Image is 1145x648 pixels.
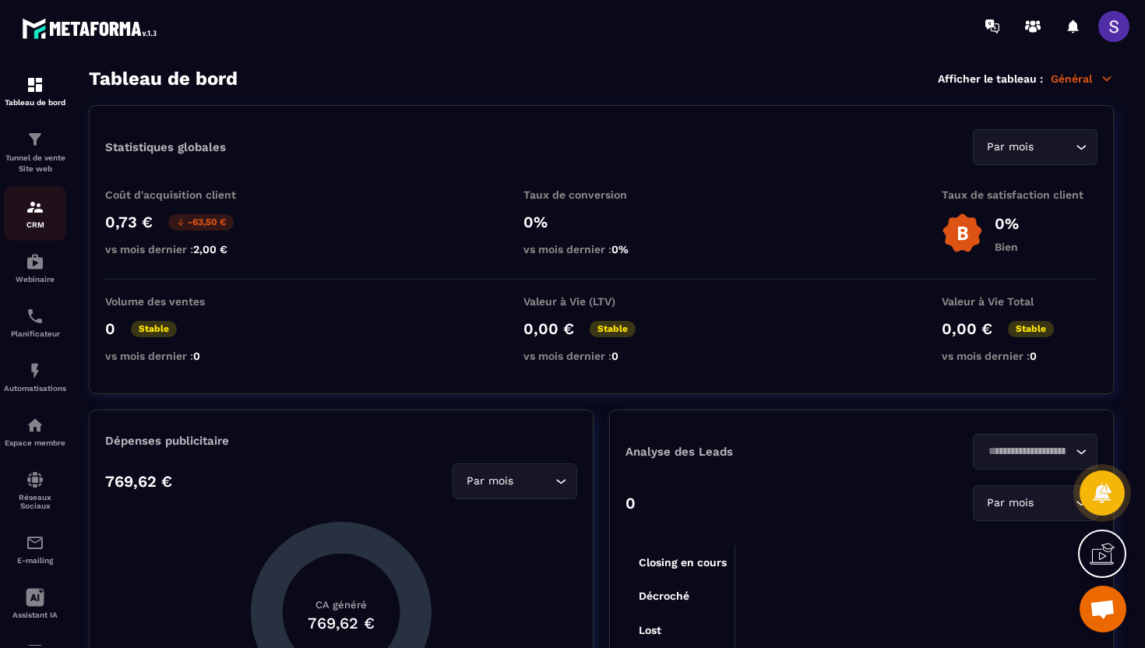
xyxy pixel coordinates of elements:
[193,243,227,255] span: 2,00 €
[1030,350,1037,362] span: 0
[26,130,44,149] img: formation
[4,295,66,350] a: schedulerschedulerPlanificateur
[4,522,66,576] a: emailemailE-mailing
[26,76,44,94] img: formation
[523,243,679,255] p: vs mois dernier :
[523,188,679,201] p: Taux de conversion
[4,611,66,619] p: Assistant IA
[4,186,66,241] a: formationformationCRM
[26,198,44,217] img: formation
[89,68,238,90] h3: Tableau de bord
[4,459,66,522] a: social-networksocial-networkRéseaux Sociaux
[105,319,115,338] p: 0
[4,241,66,295] a: automationsautomationsWebinaire
[4,556,66,565] p: E-mailing
[105,472,172,491] p: 769,62 €
[4,153,66,174] p: Tunnel de vente Site web
[105,213,153,231] p: 0,73 €
[105,243,261,255] p: vs mois dernier :
[523,213,679,231] p: 0%
[463,473,516,490] span: Par mois
[1080,586,1126,632] div: Ouvrir le chat
[942,319,992,338] p: 0,00 €
[4,404,66,459] a: automationsautomationsEspace membre
[942,213,983,254] img: b-badge-o.b3b20ee6.svg
[4,438,66,447] p: Espace membre
[590,321,636,337] p: Stable
[4,220,66,229] p: CRM
[1051,72,1114,86] p: Général
[625,445,861,459] p: Analyse des Leads
[105,188,261,201] p: Coût d'acquisition client
[523,350,679,362] p: vs mois dernier :
[26,470,44,489] img: social-network
[983,495,1037,512] span: Par mois
[973,434,1097,470] div: Search for option
[26,361,44,380] img: automations
[26,307,44,326] img: scheduler
[523,295,679,308] p: Valeur à Vie (LTV)
[168,214,234,231] p: -63,50 €
[26,534,44,552] img: email
[4,493,66,510] p: Réseaux Sociaux
[1008,321,1054,337] p: Stable
[4,350,66,404] a: automationsautomationsAutomatisations
[639,556,727,569] tspan: Closing en cours
[105,140,226,154] p: Statistiques globales
[625,494,636,512] p: 0
[26,416,44,435] img: automations
[995,241,1019,253] p: Bien
[938,72,1043,85] p: Afficher le tableau :
[516,473,551,490] input: Search for option
[942,188,1097,201] p: Taux de satisfaction client
[131,321,177,337] p: Stable
[983,139,1037,156] span: Par mois
[983,443,1072,460] input: Search for option
[26,252,44,271] img: automations
[942,295,1097,308] p: Valeur à Vie Total
[523,319,574,338] p: 0,00 €
[4,384,66,393] p: Automatisations
[4,98,66,107] p: Tableau de bord
[193,350,200,362] span: 0
[105,350,261,362] p: vs mois dernier :
[1037,495,1072,512] input: Search for option
[639,590,689,602] tspan: Décroché
[453,463,577,499] div: Search for option
[105,434,577,448] p: Dépenses publicitaire
[105,295,261,308] p: Volume des ventes
[995,214,1019,233] p: 0%
[611,243,629,255] span: 0%
[4,329,66,338] p: Planificateur
[4,64,66,118] a: formationformationTableau de bord
[4,275,66,283] p: Webinaire
[22,14,162,43] img: logo
[4,576,66,631] a: Assistant IA
[4,118,66,186] a: formationformationTunnel de vente Site web
[973,485,1097,521] div: Search for option
[611,350,618,362] span: 0
[639,624,661,636] tspan: Lost
[973,129,1097,165] div: Search for option
[942,350,1097,362] p: vs mois dernier :
[1037,139,1072,156] input: Search for option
